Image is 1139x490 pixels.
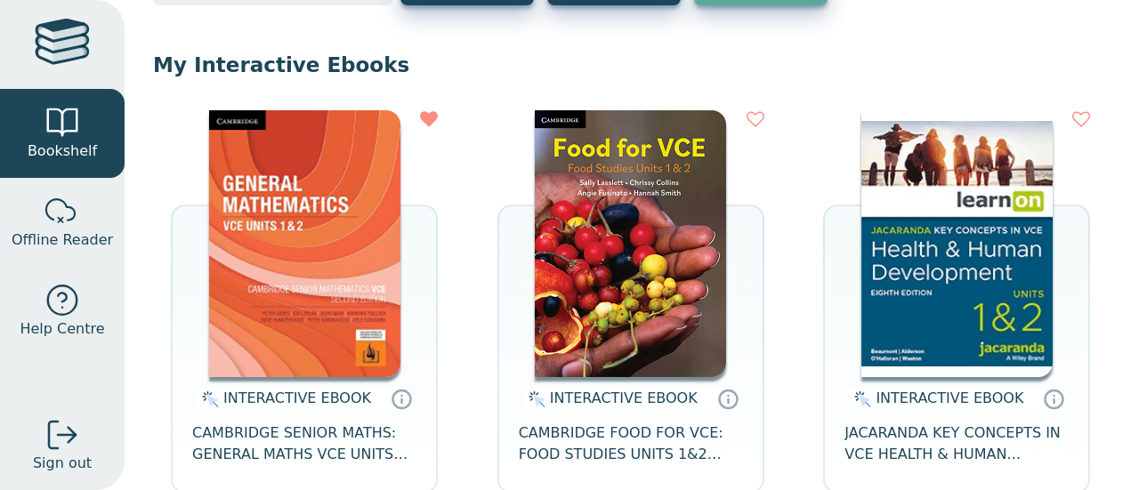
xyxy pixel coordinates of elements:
img: interactive.svg [523,389,545,410]
a: Interactive eBooks are accessed online via the publisher’s portal. They contain interactive resou... [391,388,412,409]
img: db0c0c84-88f5-4982-b677-c50e1668d4a0.jpg [861,110,1053,377]
span: Bookshelf [28,141,97,162]
img: abc634eb-1245-4f65-ae46-0424a4401f81.png [535,110,726,377]
span: CAMBRIDGE FOOD FOR VCE: FOOD STUDIES UNITS 1&2 EBOOK [519,422,743,465]
img: interactive.svg [197,389,219,410]
span: CAMBRIDGE SENIOR MATHS: GENERAL MATHS VCE UNITS 1&2 EBOOK 2E [192,422,416,465]
span: INTERACTIVE EBOOK [550,390,698,406]
a: Interactive eBooks are accessed online via the publisher’s portal. They contain interactive resou... [1043,388,1064,409]
span: INTERACTIVE EBOOK [876,390,1023,406]
span: JACARANDA KEY CONCEPTS IN VCE HEALTH & HUMAN DEVELOPMENT UNITS 1&2 LEARNON EBOOK 8E [844,422,1069,465]
span: INTERACTIVE EBOOK [223,390,371,406]
span: Help Centre [20,318,104,340]
span: Sign out [33,453,92,474]
a: Interactive eBooks are accessed online via the publisher’s portal. They contain interactive resou... [717,388,739,409]
img: 98e9f931-67be-40f3-b733-112c3181ee3a.jpg [209,110,400,377]
p: My Interactive Ebooks [153,52,1111,78]
img: interactive.svg [849,389,871,410]
span: Offline Reader [12,229,113,251]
